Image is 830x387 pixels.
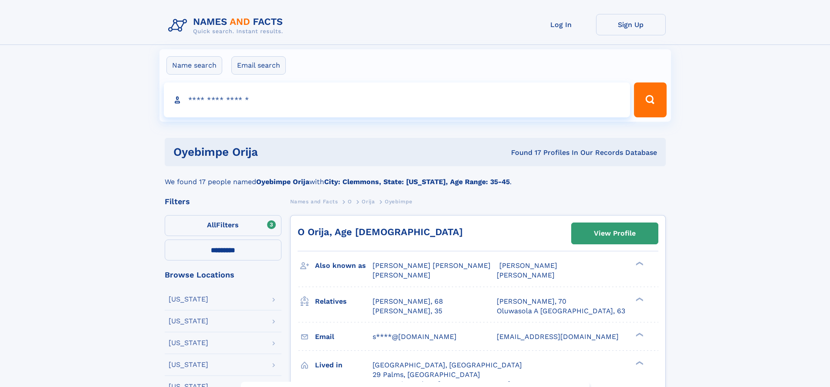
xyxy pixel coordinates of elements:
label: Name search [166,56,222,75]
div: ❯ [634,296,644,302]
img: Logo Names and Facts [165,14,290,38]
div: [US_STATE] [169,339,208,346]
div: ❯ [634,261,644,267]
a: [PERSON_NAME], 68 [373,297,443,306]
span: Orija [362,199,375,205]
span: [EMAIL_ADDRESS][DOMAIN_NAME] [497,332,619,341]
div: ❯ [634,360,644,366]
h3: Email [315,329,373,344]
span: [PERSON_NAME] [499,261,557,270]
a: [PERSON_NAME], 70 [497,297,566,306]
div: ❯ [634,332,644,337]
div: [US_STATE] [169,361,208,368]
a: O [348,196,352,207]
a: Names and Facts [290,196,338,207]
span: [PERSON_NAME] [PERSON_NAME] [373,261,491,270]
label: Email search [231,56,286,75]
label: Filters [165,215,281,236]
span: 29 Palms, [GEOGRAPHIC_DATA] [373,370,480,379]
div: Browse Locations [165,271,281,279]
b: Oyebimpe Orija [256,178,309,186]
div: [US_STATE] [169,318,208,325]
a: Orija [362,196,375,207]
button: Search Button [634,82,666,117]
span: Oyebimpe [385,199,413,205]
span: All [207,221,216,229]
a: Sign Up [596,14,666,35]
a: Oluwasola A [GEOGRAPHIC_DATA], 63 [497,306,625,316]
a: [PERSON_NAME], 35 [373,306,442,316]
span: [PERSON_NAME] [497,271,555,279]
h3: Also known as [315,258,373,273]
h1: Oyebimpe Orija [173,147,385,158]
span: O [348,199,352,205]
span: [PERSON_NAME] [373,271,430,279]
div: We found 17 people named with . [165,166,666,187]
div: View Profile [594,223,636,243]
input: search input [164,82,630,117]
a: View Profile [572,223,658,244]
div: [US_STATE] [169,296,208,303]
div: Found 17 Profiles In Our Records Database [384,148,657,158]
a: Log In [526,14,596,35]
a: O Orija, Age [DEMOGRAPHIC_DATA] [298,226,463,237]
span: [GEOGRAPHIC_DATA], [GEOGRAPHIC_DATA] [373,361,522,369]
h3: Relatives [315,294,373,309]
h3: Lived in [315,358,373,373]
b: City: Clemmons, State: [US_STATE], Age Range: 35-45 [324,178,510,186]
div: Filters [165,198,281,205]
